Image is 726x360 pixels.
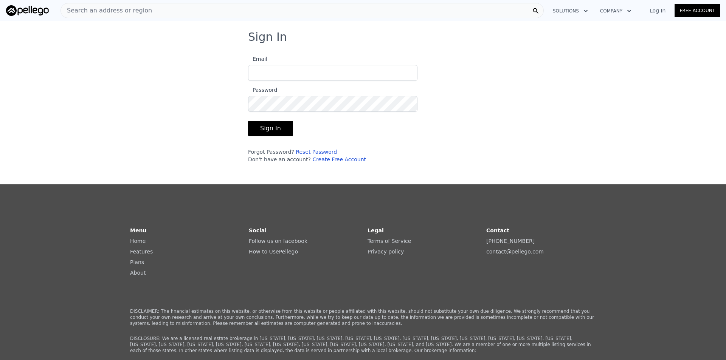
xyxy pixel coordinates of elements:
[249,249,298,255] a: How to UsePellego
[130,227,146,233] strong: Menu
[675,4,720,17] a: Free Account
[641,7,675,14] a: Log In
[130,249,153,255] a: Features
[61,6,152,15] span: Search an address or region
[486,227,509,233] strong: Contact
[130,308,596,326] p: DISCLAIMER: The financial estimates on this website, or otherwise from this website or people aff...
[130,335,596,354] p: DISCLOSURE: We are a licensed real estate brokerage in [US_STATE], [US_STATE], [US_STATE], [US_ST...
[248,87,277,93] span: Password
[248,56,267,62] span: Email
[296,149,337,155] a: Reset Password
[368,227,384,233] strong: Legal
[368,238,411,244] a: Terms of Service
[6,5,49,16] img: Pellego
[312,156,366,162] a: Create Free Account
[248,65,417,81] input: Email
[248,96,417,112] input: Password
[249,227,267,233] strong: Social
[130,270,146,276] a: About
[368,249,404,255] a: Privacy policy
[547,4,594,18] button: Solutions
[248,148,417,163] div: Forgot Password? Don't have an account?
[130,259,144,265] a: Plans
[486,238,535,244] a: [PHONE_NUMBER]
[486,249,544,255] a: contact@pellego.com
[248,30,478,44] h3: Sign In
[249,238,307,244] a: Follow us on facebook
[130,238,146,244] a: Home
[248,121,293,136] button: Sign In
[594,4,638,18] button: Company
